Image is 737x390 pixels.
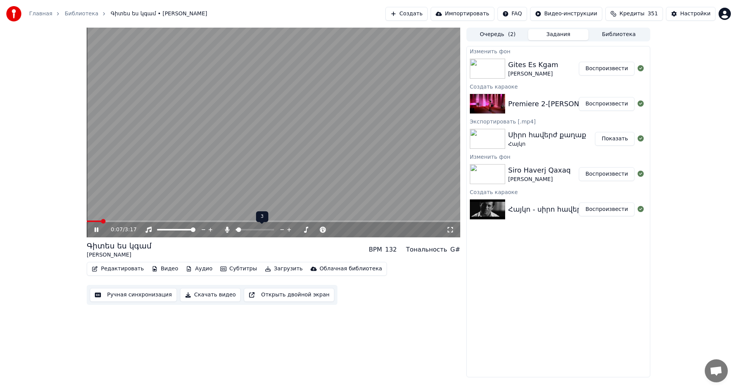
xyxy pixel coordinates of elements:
[320,265,382,273] div: Облачная библиотека
[468,29,528,40] button: Очередь
[125,226,137,234] span: 3:17
[111,226,129,234] div: /
[467,187,650,196] div: Создать караоке
[508,176,571,183] div: [PERSON_NAME]
[244,288,334,302] button: Открыть двойной экран
[87,251,152,259] div: [PERSON_NAME]
[508,140,586,148] div: Հայկո
[508,31,516,38] span: ( 2 )
[508,70,558,78] div: [PERSON_NAME]
[29,10,207,18] nav: breadcrumb
[705,359,728,382] a: Open chat
[406,245,447,254] div: Тональность
[508,165,571,176] div: Siro Haverj Qaxaq
[579,62,635,76] button: Воспроизвести
[217,263,260,274] button: Субтитры
[149,263,182,274] button: Видео
[431,7,494,21] button: Импортировать
[183,263,215,274] button: Аудио
[595,132,635,146] button: Показать
[6,6,21,21] img: youka
[467,82,650,91] div: Создать караоке
[680,10,711,18] div: Настройки
[508,59,558,70] div: Gites Es Kgam
[588,29,649,40] button: Библиотека
[508,99,658,109] div: Premiere 2-[PERSON_NAME]-Gites Es Kgam
[369,245,382,254] div: BPM
[579,97,635,111] button: Воспроизвести
[256,211,268,222] div: 3
[508,130,586,140] div: Սիրո հավերժ քաղաք
[467,46,650,56] div: Изменить фон
[64,10,98,18] a: Библиотека
[620,10,644,18] span: Кредиты
[111,226,123,234] span: 0:07
[648,10,658,18] span: 351
[90,288,177,302] button: Ручная синхронизация
[467,117,650,126] div: Экспортировать [.mp4]
[497,7,527,21] button: FAQ
[29,10,52,18] a: Главная
[528,29,589,40] button: Задания
[605,7,663,21] button: Кредиты351
[89,263,147,274] button: Редактировать
[579,167,635,181] button: Воспроизвести
[666,7,716,21] button: Настройки
[530,7,602,21] button: Видео-инструкции
[111,10,207,18] span: Գիտես ես կգամ • [PERSON_NAME]
[579,202,635,216] button: Воспроизвести
[180,288,241,302] button: Скачать видео
[450,245,460,254] div: G#
[385,245,397,254] div: 132
[87,240,152,251] div: Գիտես ես կգամ
[262,263,306,274] button: Загрузить
[385,7,428,21] button: Создать
[467,152,650,161] div: Изменить фон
